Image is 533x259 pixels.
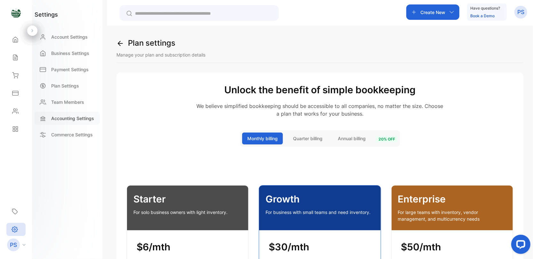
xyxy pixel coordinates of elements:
[35,112,100,125] a: Accounting Settings
[247,135,278,142] span: Monthly billing
[51,34,88,40] p: Account Settings
[517,8,524,16] p: PS
[288,133,328,144] button: Quarter billing
[127,83,513,97] h2: Unlock the benefit of simple bookkeeping
[127,102,513,118] p: We believe simplified bookkeeping should be accessible to all companies, no matter the size. Choo...
[398,209,506,222] p: For large teams with inventory, vendor management, and multicurrency needs
[116,51,523,58] p: Manage your plan and subscription details
[11,8,21,18] img: logo
[51,50,89,57] p: Business Settings
[470,5,500,11] p: Have questions?
[338,135,366,142] span: Annual billing
[10,241,17,249] p: PS
[333,133,371,144] button: Annual billing
[35,10,58,19] h1: settings
[35,95,100,109] a: Team Members
[133,209,242,216] p: For solo business owners with light inventory.
[133,192,242,206] p: Starter
[266,192,374,206] p: Growth
[51,99,84,105] p: Team Members
[406,4,459,20] button: Create New
[51,131,93,138] p: Commerce Settings
[293,135,322,142] span: Quarter billing
[506,232,533,259] iframe: LiveChat chat widget
[398,192,506,206] p: Enterprise
[35,128,100,141] a: Commerce Settings
[401,240,503,254] h1: $50/mth
[51,82,79,89] p: Plan Settings
[420,9,445,16] p: Create New
[376,136,398,142] span: 20 % off
[128,37,175,49] h1: Plan settings
[51,115,94,122] p: Accounting Settings
[35,30,100,43] a: Account Settings
[266,209,374,216] p: For business with small teams and need inventory.
[137,240,239,254] h1: $6/mth
[35,63,100,76] a: Payment Settings
[514,4,527,20] button: PS
[470,13,495,18] a: Book a Demo
[35,47,100,60] a: Business Settings
[269,240,371,254] h1: $30/mth
[51,66,89,73] p: Payment Settings
[242,133,283,144] button: Monthly billing
[35,79,100,92] a: Plan Settings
